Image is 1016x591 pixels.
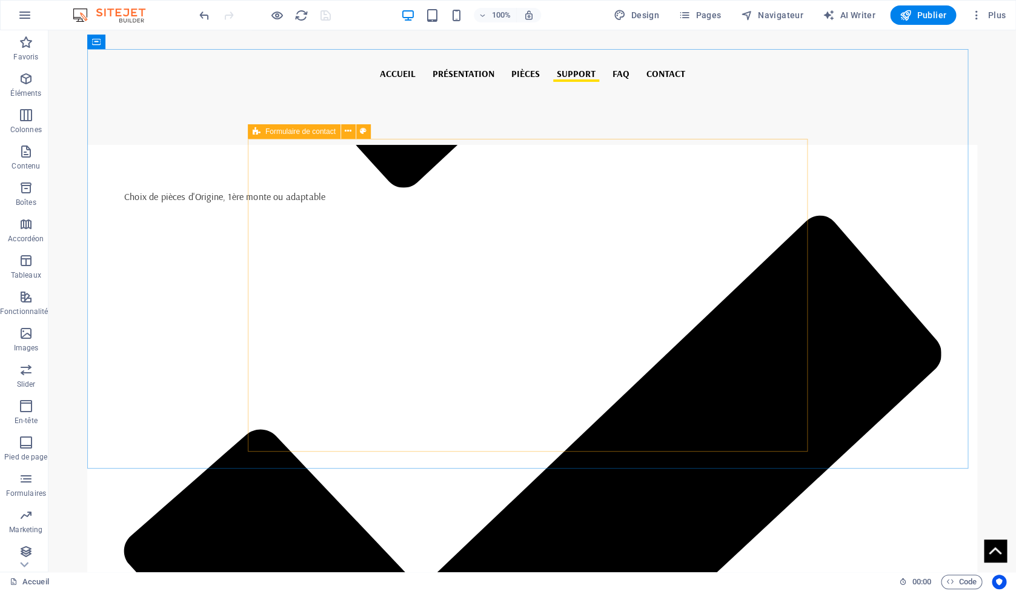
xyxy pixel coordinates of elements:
[4,452,47,462] p: Pied de page
[17,379,36,389] p: Slider
[294,8,308,22] button: reload
[16,198,36,207] p: Boîtes
[674,5,726,25] button: Pages
[12,161,40,171] p: Contenu
[946,575,977,589] span: Code
[8,234,44,244] p: Accordéon
[740,9,803,21] span: Navigateur
[899,575,931,589] h6: Durée de la session
[10,125,42,135] p: Colonnes
[614,9,659,21] span: Design
[609,5,664,25] button: Design
[992,575,1006,589] button: Usercentrics
[818,5,880,25] button: AI Writer
[15,416,38,426] p: En-tête
[265,128,336,135] span: Formulaire de contact
[735,5,808,25] button: Navigateur
[971,9,1006,21] span: Plus
[70,8,161,22] img: Editor Logo
[294,8,308,22] i: Actualiser la page
[823,9,875,21] span: AI Writer
[197,8,211,22] button: undo
[679,9,721,21] span: Pages
[10,575,49,589] a: Cliquez pour annuler la sélection. Double-cliquez pour ouvrir Pages.
[198,8,211,22] i: Annuler : Modifier la favicon (Ctrl+Z)
[920,577,922,586] span: :
[10,88,41,98] p: Éléments
[9,525,42,535] p: Marketing
[900,9,946,21] span: Publier
[492,8,511,22] h6: 100%
[14,343,39,353] p: Images
[941,575,982,589] button: Code
[474,8,517,22] button: 100%
[13,52,38,62] p: Favoris
[6,489,46,498] p: Formulaires
[609,5,664,25] div: Design (Ctrl+Alt+Y)
[890,5,956,25] button: Publier
[966,5,1011,25] button: Plus
[11,270,41,280] p: Tableaux
[912,575,931,589] span: 00 00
